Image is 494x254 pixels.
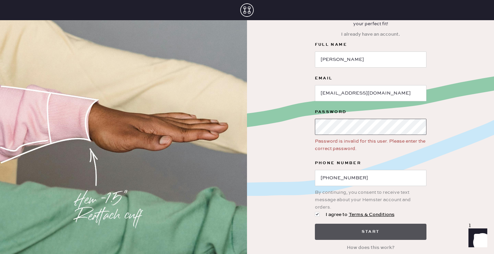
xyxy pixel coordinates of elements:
[315,224,426,240] button: Start
[315,108,426,116] label: Password
[326,211,395,218] span: I agree to
[462,224,491,253] iframe: Front Chat
[315,170,426,186] input: e.g (XXX) XXXXXX
[343,241,399,254] button: How does this work?
[349,212,395,218] a: Terms & Conditions
[315,74,426,82] label: Email
[337,28,404,41] button: I already have an account.
[315,159,426,167] label: Phone Number
[315,186,426,211] div: By continuing, you consent to receive text message about your Hemster account and orders.
[315,85,426,101] input: e.g. john@doe.com
[315,51,426,68] input: e.g. John Doe
[315,138,426,152] div: Password is invalid for this user. Please enter the correct password.
[315,41,426,49] label: Full Name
